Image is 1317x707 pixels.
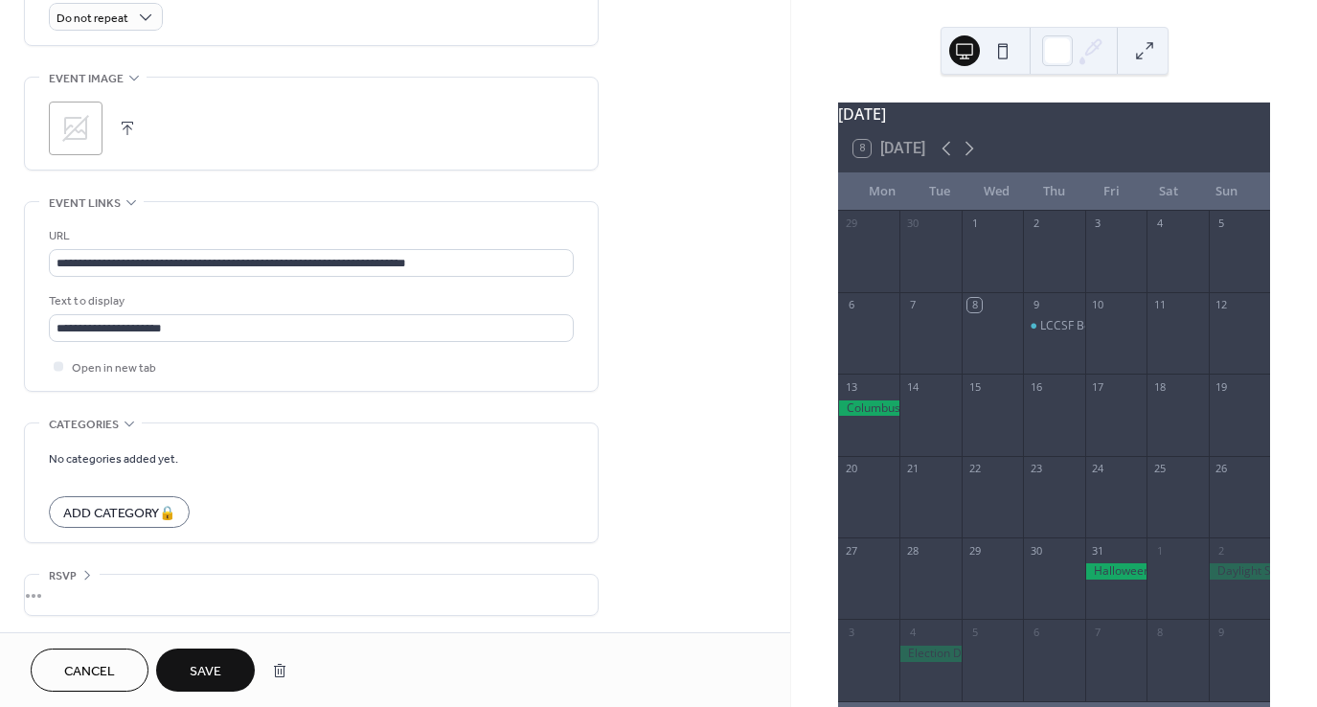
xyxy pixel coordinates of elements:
span: RSVP [49,566,77,586]
div: Wed [968,172,1026,211]
div: Halloween [1085,563,1147,580]
div: 27 [844,543,858,558]
div: 4 [905,625,920,639]
div: 6 [844,298,858,312]
div: 16 [1029,379,1043,394]
div: LCCSF Board Meeting [1040,318,1156,334]
div: 30 [1029,543,1043,558]
span: Open in new tab [72,358,156,378]
div: ; [49,102,102,155]
div: 9 [1029,298,1043,312]
div: 10 [1091,298,1105,312]
div: 28 [905,543,920,558]
div: 3 [1091,217,1105,231]
div: Sat [1140,172,1197,211]
span: Categories [49,415,119,435]
div: Thu [1026,172,1083,211]
div: 20 [844,462,858,476]
div: Tue [911,172,968,211]
div: URL [49,226,570,246]
div: 7 [1091,625,1105,639]
div: 7 [905,298,920,312]
span: Save [190,662,221,682]
div: 8 [1152,625,1167,639]
span: Event links [49,194,121,214]
span: Cancel [64,662,115,682]
div: 19 [1215,379,1229,394]
div: LCCSF Board Meeting [1023,318,1084,334]
div: 2 [1029,217,1043,231]
div: [DATE] [838,103,1270,125]
div: 1 [967,217,982,231]
div: 15 [967,379,982,394]
div: 24 [1091,462,1105,476]
div: 31 [1091,543,1105,558]
div: 26 [1215,462,1229,476]
div: 8 [967,298,982,312]
div: Election Day [899,646,961,662]
div: ••• [25,575,598,615]
div: 4 [1152,217,1167,231]
div: Daylight Saving Time ends [1209,563,1270,580]
div: 13 [844,379,858,394]
button: Save [156,649,255,692]
div: 25 [1152,462,1167,476]
div: 6 [1029,625,1043,639]
div: 17 [1091,379,1105,394]
div: 3 [844,625,858,639]
div: Columbus Day [838,400,899,417]
div: 22 [967,462,982,476]
button: Cancel [31,649,148,692]
div: Text to display [49,291,570,311]
div: 5 [967,625,982,639]
div: Mon [853,172,911,211]
div: 2 [1215,543,1229,558]
div: 29 [967,543,982,558]
div: 1 [1152,543,1167,558]
span: Event image [49,69,124,89]
div: Fri [1082,172,1140,211]
div: 23 [1029,462,1043,476]
div: Sun [1197,172,1255,211]
span: Do not repeat [57,8,128,30]
div: 18 [1152,379,1167,394]
div: 21 [905,462,920,476]
div: 9 [1215,625,1229,639]
div: 14 [905,379,920,394]
div: 11 [1152,298,1167,312]
span: No categories added yet. [49,449,178,469]
div: 30 [905,217,920,231]
div: 5 [1215,217,1229,231]
div: 29 [844,217,858,231]
div: 12 [1215,298,1229,312]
